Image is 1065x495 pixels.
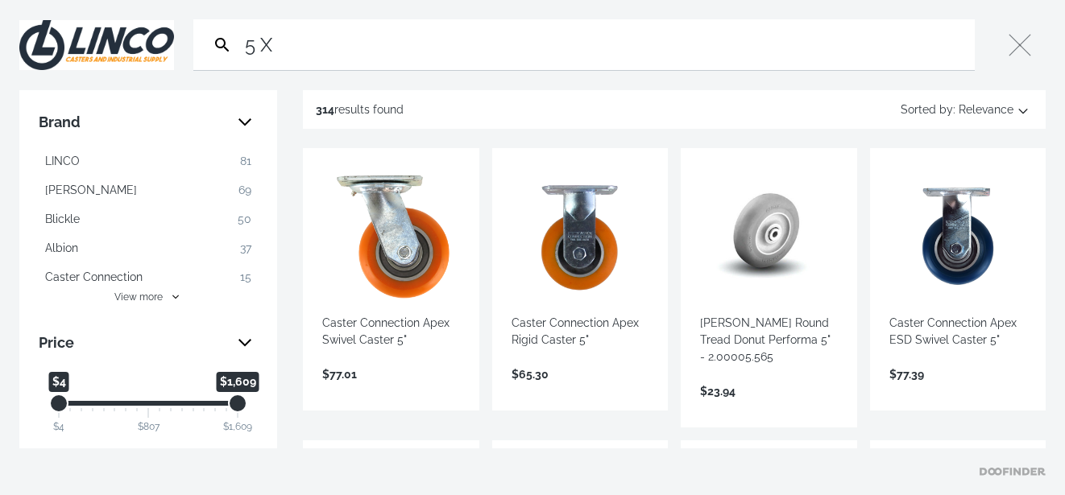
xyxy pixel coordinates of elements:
div: $1,609 [223,419,252,434]
span: 81 [240,153,251,170]
span: View more [114,290,163,304]
a: Doofinder home page [980,468,1046,476]
button: Blickle 50 [39,206,258,232]
span: 50 [238,211,251,228]
span: Caster Connection [45,269,143,286]
button: Sorted by:Relevance Sort [897,97,1033,122]
svg: Search [213,35,232,55]
div: results found [316,97,404,122]
span: 37 [240,240,251,257]
strong: 314 [316,103,334,116]
span: [PERSON_NAME] [45,182,137,199]
button: Caster Connection 15 [39,264,258,290]
svg: Sort [1013,100,1033,119]
button: [PERSON_NAME] 69 [39,177,258,203]
button: Albion 37 [39,235,258,261]
span: LINCO [45,153,80,170]
div: $4 [53,419,64,434]
img: Close [19,20,174,70]
span: Brand [39,109,226,135]
span: 15 [240,269,251,286]
span: 69 [238,182,251,199]
input: Search… [242,19,968,70]
span: Blickle [45,211,80,228]
button: LINCO 81 [39,148,258,174]
div: Minimum Price [49,394,68,413]
button: Close [994,19,1046,71]
button: View more [39,290,258,304]
span: Price [39,330,226,356]
span: Albion [45,240,78,257]
span: Relevance [959,97,1013,122]
div: Maximum Price [228,394,247,413]
div: $807 [138,419,160,434]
